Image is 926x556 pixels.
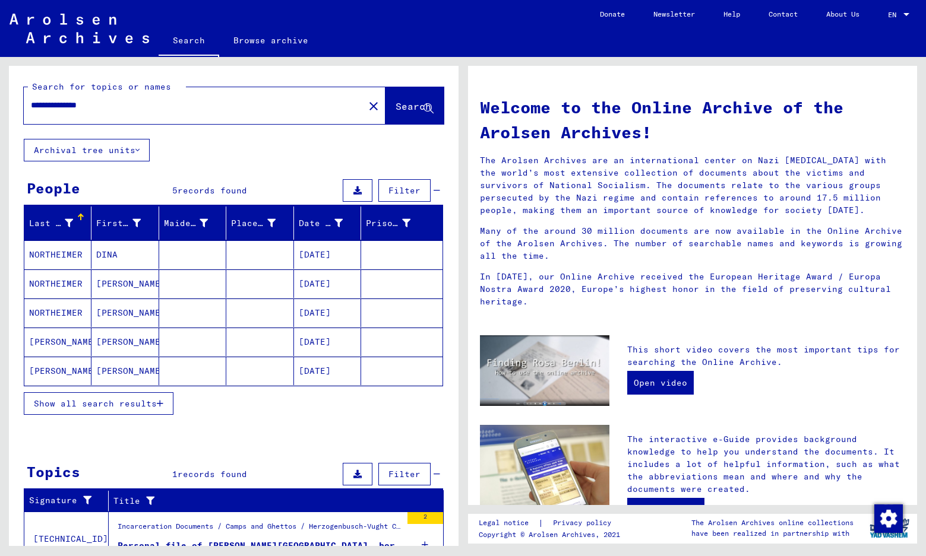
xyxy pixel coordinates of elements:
mat-label: Search for topics or names [32,81,171,92]
img: yv_logo.png [867,513,912,543]
img: Arolsen_neg.svg [10,14,149,43]
img: Change consent [874,504,903,533]
div: Topics [27,461,80,482]
mat-cell: [PERSON_NAME] [24,328,91,356]
a: Open video [627,371,694,395]
div: Title [113,495,414,507]
div: Place of Birth [231,217,275,230]
div: Prisoner # [366,214,428,233]
img: eguide.jpg [480,425,610,511]
mat-cell: NORTHEIMER [24,240,91,269]
button: Archival tree units [24,139,150,161]
div: First Name [96,214,158,233]
button: Filter [378,463,431,485]
mat-cell: [DATE] [294,298,361,327]
p: The Arolsen Archives online collections [691,517,854,528]
span: EN [888,11,901,19]
mat-cell: [PERSON_NAME] [91,298,159,327]
h1: Welcome to the Online Archive of the Arolsen Archives! [480,95,906,145]
button: Clear [362,94,385,117]
mat-cell: [DATE] [294,269,361,298]
div: Last Name [29,217,73,230]
span: Show all search results [34,398,157,409]
mat-cell: [PERSON_NAME] [91,357,159,385]
mat-header-cell: Last Name [24,206,91,240]
div: Date of Birth [299,214,361,233]
div: Date of Birth [299,217,343,230]
span: records found [178,185,247,196]
mat-cell: NORTHEIMER [24,298,91,327]
p: have been realized in partnership with [691,528,854,539]
mat-cell: DINA [91,240,159,269]
p: The Arolsen Archives are an international center on Nazi [MEDICAL_DATA] with the world’s most ext... [480,154,906,217]
div: Title [113,491,429,510]
mat-cell: [DATE] [294,357,361,385]
div: Last Name [29,214,91,233]
button: Show all search results [24,392,173,415]
div: Maiden Name [164,217,208,230]
p: Many of the around 30 million documents are now available in the Online Archive of the Arolsen Ar... [480,225,906,262]
mat-cell: [PERSON_NAME] [91,269,159,298]
span: records found [178,469,247,479]
mat-header-cell: Place of Birth [226,206,293,240]
button: Filter [378,179,431,202]
mat-cell: [DATE] [294,328,361,356]
mat-cell: [PERSON_NAME] [91,328,159,356]
div: Personal file of [PERSON_NAME][GEOGRAPHIC_DATA], born on [DEMOGRAPHIC_DATA] [118,539,402,552]
div: | [479,517,625,529]
span: Filter [388,469,421,479]
div: Incarceration Documents / Camps and Ghettos / Herzogenbusch-Vught Concentration Camp / Individual... [118,521,402,538]
span: 5 [172,185,178,196]
span: Filter [388,185,421,196]
mat-header-cell: Maiden Name [159,206,226,240]
span: 1 [172,469,178,479]
p: The interactive e-Guide provides background knowledge to help you understand the documents. It in... [627,433,905,495]
mat-header-cell: Date of Birth [294,206,361,240]
a: Legal notice [479,517,538,529]
mat-header-cell: Prisoner # [361,206,442,240]
div: Prisoner # [366,217,410,230]
div: Signature [29,494,93,507]
span: Search [396,100,431,112]
p: This short video covers the most important tips for searching the Online Archive. [627,344,905,368]
a: Search [159,26,219,57]
mat-cell: [DATE] [294,240,361,269]
div: Signature [29,491,108,510]
mat-icon: close [366,99,381,113]
div: Change consent [874,504,902,532]
p: In [DATE], our Online Archive received the European Heritage Award / Europa Nostra Award 2020, Eu... [480,271,906,308]
div: Maiden Name [164,214,226,233]
div: 2 [407,512,443,524]
p: Copyright © Arolsen Archives, 2021 [479,529,625,540]
mat-header-cell: First Name [91,206,159,240]
mat-cell: [PERSON_NAME] [24,357,91,385]
a: Privacy policy [543,517,625,529]
a: Browse archive [219,26,323,55]
a: Open e-Guide [627,498,704,522]
mat-cell: NORTHEIMER [24,269,91,298]
div: Place of Birth [231,214,293,233]
img: video.jpg [480,335,610,406]
button: Search [385,87,444,124]
div: First Name [96,217,140,230]
div: People [27,177,80,199]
